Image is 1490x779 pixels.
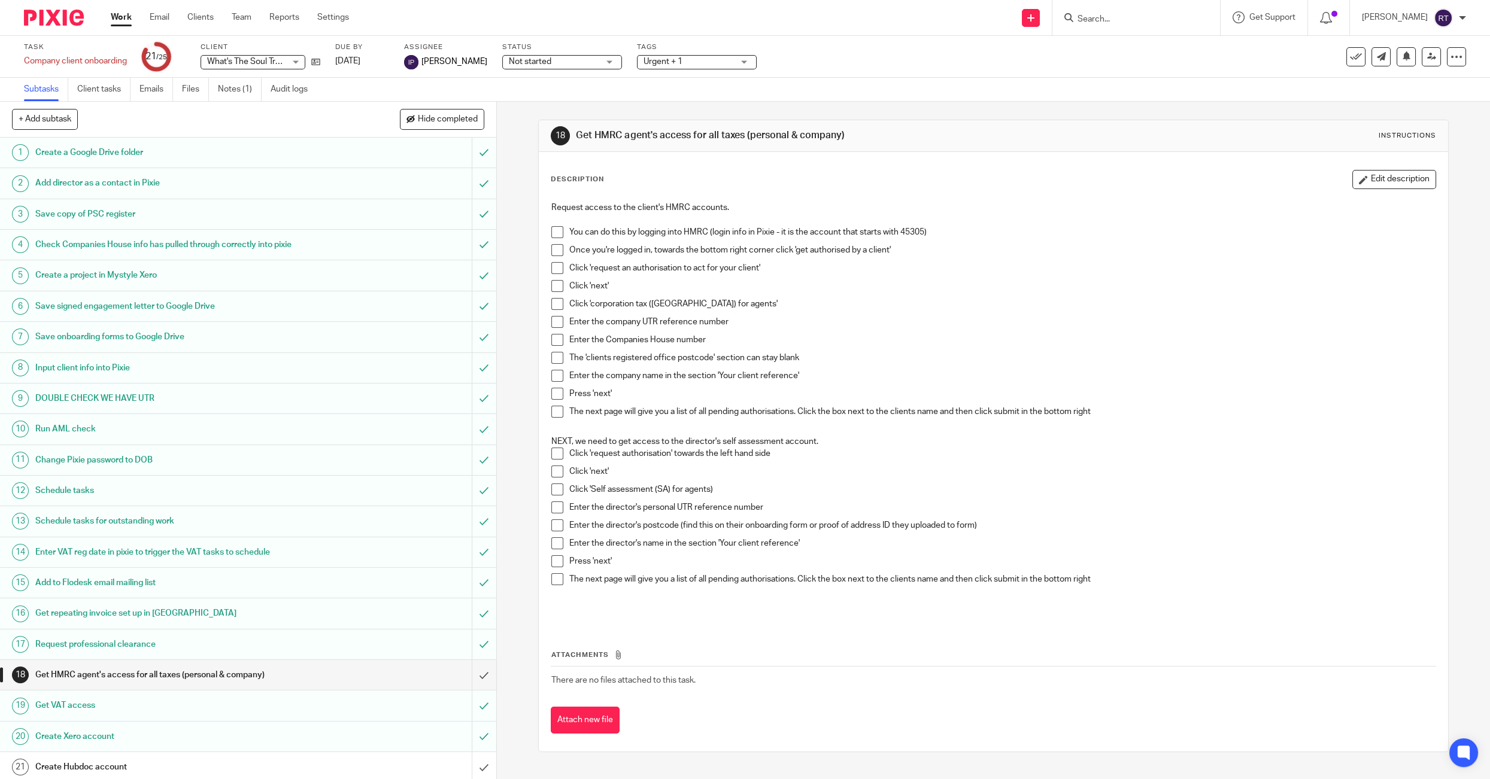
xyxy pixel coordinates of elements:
[12,390,29,407] div: 9
[35,666,318,684] h1: Get HMRC agent's access for all taxes (personal & company)
[1076,14,1184,25] input: Search
[35,696,318,714] h1: Get VAT access
[569,244,1436,256] p: Once you're logged in, towards the bottom right corner click 'get authorised by a client'
[569,555,1436,567] p: Press 'next'
[77,78,131,101] a: Client tasks
[35,451,318,469] h1: Change Pixie password to DOB
[404,55,418,69] img: svg%3E
[35,144,318,162] h1: Create a Google Drive folder
[569,280,1436,292] p: Click 'next'
[569,352,1436,364] p: The 'clients registered office postcode' section can stay blank
[12,109,78,129] button: + Add subtask
[12,144,29,161] div: 1
[12,728,29,745] div: 20
[569,262,1436,274] p: Click 'request an authorisation to act for your client'
[335,42,389,52] label: Due by
[509,57,551,66] span: Not started
[269,11,299,23] a: Reports
[24,42,127,52] label: Task
[35,604,318,622] h1: Get repeating invoice set up in [GEOGRAPHIC_DATA]
[156,54,167,60] small: /25
[1379,131,1436,141] div: Instructions
[1362,11,1428,23] p: [PERSON_NAME]
[24,78,68,101] a: Subtasks
[569,334,1436,346] p: Enter the Companies House number
[35,205,318,223] h1: Save copy of PSC register
[232,11,251,23] a: Team
[35,174,318,192] h1: Add director as a contact in Pixie
[12,298,29,315] div: 6
[12,421,29,437] div: 10
[35,236,318,254] h1: Check Companies House info has pulled through correctly into pixie
[201,42,320,52] label: Client
[35,758,318,776] h1: Create Hubdoc account
[637,42,757,52] label: Tags
[12,544,29,561] div: 14
[35,635,318,653] h1: Request professional clearance
[569,448,1436,460] p: Click 'request authorisation' towards the left hand side
[569,573,1436,585] p: The next page will give you a list of all pending authorisations. Click the box next to the clien...
[145,50,167,63] div: 21
[207,57,302,66] span: What's The Soul Truth Ltd
[400,109,484,129] button: Hide completed
[35,512,318,530] h1: Schedule tasks for outstanding work
[12,328,29,345] div: 7
[35,390,318,407] h1: DOUBLE CHECK WE HAVE UTR
[187,11,214,23] a: Clients
[139,78,173,101] a: Emails
[35,297,318,315] h1: Save signed engagement letter to Google Drive
[35,328,318,346] h1: Save onboarding forms to Google Drive
[35,728,318,745] h1: Create Xero account
[12,175,29,192] div: 2
[569,537,1436,549] p: Enter the director's name in the section 'Your client reference'
[1249,13,1295,22] span: Get Support
[35,543,318,561] h1: Enter VAT reg date in pixie to trigger the VAT tasks to schedule
[551,202,1436,214] p: Request access to the client's HMRC accounts.
[12,482,29,499] div: 12
[569,298,1436,310] p: Click 'corporation tax ([GEOGRAPHIC_DATA]) for agents'
[1352,170,1436,189] button: Edit description
[12,759,29,775] div: 21
[576,129,1019,142] h1: Get HMRC agent's access for all taxes (personal & company)
[111,11,132,23] a: Work
[569,406,1436,418] p: The next page will give you a list of all pending authorisations. Click the box next to the clien...
[421,56,487,68] span: [PERSON_NAME]
[12,452,29,468] div: 11
[551,707,620,734] button: Attach new file
[12,360,29,376] div: 8
[551,676,696,684] span: There are no files attached to this task.
[551,175,604,184] p: Description
[12,605,29,622] div: 16
[12,206,29,223] div: 3
[569,226,1436,238] p: You can do this by logging into HMRC (login info in Pixie - it is the account that starts with 45...
[418,115,478,124] span: Hide completed
[35,359,318,377] h1: Input client info into Pixie
[12,667,29,683] div: 18
[150,11,169,23] a: Email
[35,482,318,500] h1: Schedule tasks
[551,126,570,145] div: 18
[271,78,317,101] a: Audit logs
[502,42,622,52] label: Status
[12,574,29,591] div: 15
[569,465,1436,477] p: Click 'next'
[12,636,29,653] div: 17
[218,78,262,101] a: Notes (1)
[404,42,487,52] label: Assignee
[644,57,682,66] span: Urgent + 1
[12,267,29,284] div: 5
[569,483,1436,495] p: Click 'Self assessment (SA) for agents)
[569,519,1436,531] p: Enter the director's postcode (find this on their onboarding form or proof of address ID they upl...
[551,652,609,658] span: Attachments
[35,420,318,438] h1: Run AML check
[569,370,1436,382] p: Enter the company name in the section 'Your client reference'
[551,436,1436,448] p: NEXT, we need to get access to the director's self assessment account.
[569,388,1436,400] p: Press 'next'
[317,11,349,23] a: Settings
[35,266,318,284] h1: Create a project in Mystyle Xero
[24,10,84,26] img: Pixie
[24,55,127,67] div: Company client onboarding
[335,57,360,65] span: [DATE]
[569,501,1436,513] p: Enter the director's personal UTR reference number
